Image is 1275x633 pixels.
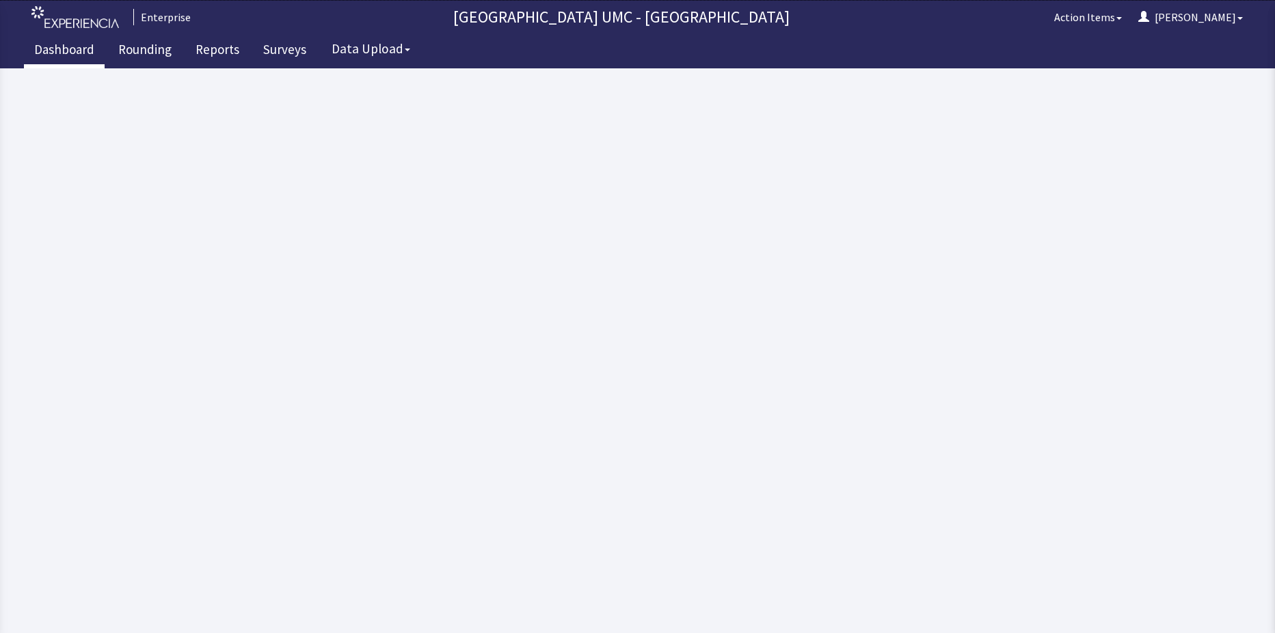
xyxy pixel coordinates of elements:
[108,34,182,68] a: Rounding
[24,34,105,68] a: Dashboard
[253,34,317,68] a: Surveys
[185,34,250,68] a: Reports
[1046,3,1130,31] button: Action Items
[133,9,191,25] div: Enterprise
[196,6,1046,28] p: [GEOGRAPHIC_DATA] UMC - [GEOGRAPHIC_DATA]
[1130,3,1251,31] button: [PERSON_NAME]
[31,6,119,29] img: experiencia_logo.png
[323,36,418,62] button: Data Upload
